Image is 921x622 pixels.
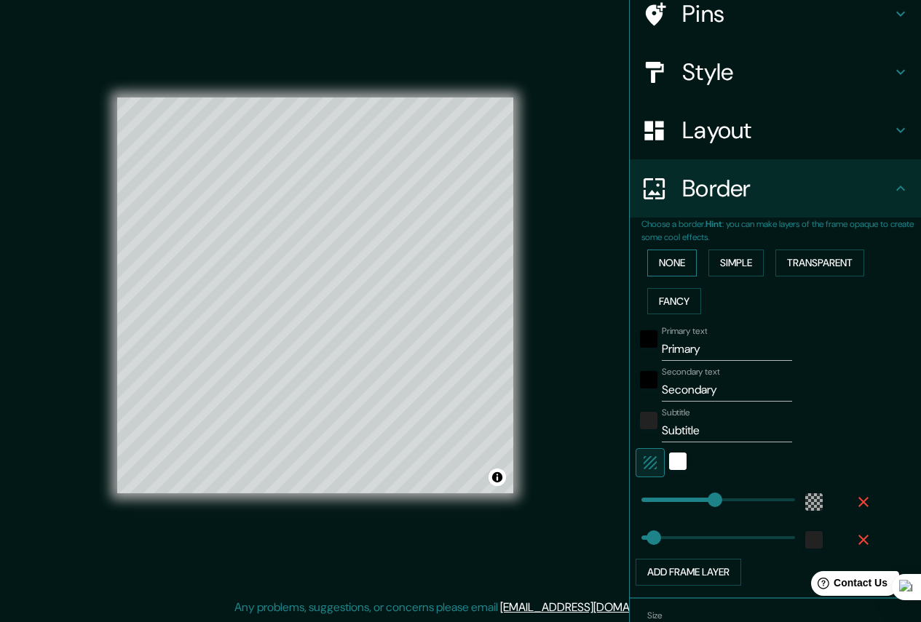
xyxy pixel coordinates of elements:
[682,174,892,203] h4: Border
[662,407,690,419] label: Subtitle
[647,609,663,621] label: Size
[640,412,657,429] button: color-222222
[630,43,921,101] div: Style
[234,599,682,616] p: Any problems, suggestions, or concerns please email .
[805,493,823,511] button: color-55555544
[500,599,680,615] a: [EMAIL_ADDRESS][DOMAIN_NAME]
[708,250,764,276] button: Simple
[641,218,921,244] p: Choose a border. : you can make layers of the frame opaque to create some cool effects.
[805,531,823,549] button: color-222222
[630,159,921,218] div: Border
[791,565,905,606] iframe: Help widget launcher
[669,452,687,470] button: white
[705,218,722,230] b: Hint
[647,250,697,276] button: None
[662,366,720,378] label: Secondary text
[489,469,506,486] button: Toggle attribution
[636,559,741,586] button: Add frame layer
[682,57,892,87] h4: Style
[662,325,707,338] label: Primary text
[640,330,657,348] button: black
[640,371,657,388] button: black
[630,101,921,159] div: Layout
[775,250,864,276] button: Transparent
[682,116,892,145] h4: Layout
[647,288,701,315] button: Fancy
